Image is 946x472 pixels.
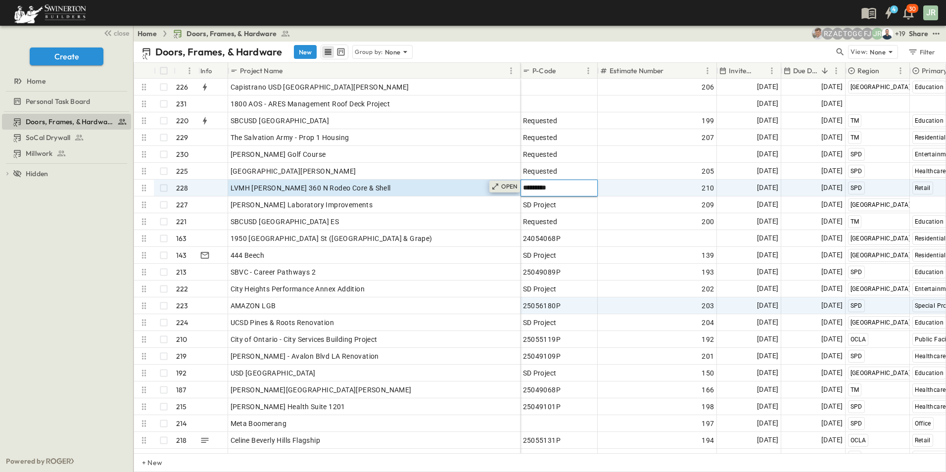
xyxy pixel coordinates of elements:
[915,252,946,259] span: Residential
[915,134,946,141] span: Residential
[851,117,859,124] span: TM
[881,28,893,40] img: Brandon Norcutt (brandon.norcutt@swinerton.com)
[702,435,714,445] span: 194
[923,5,938,20] div: JR
[915,319,944,326] span: Education
[821,384,843,395] span: [DATE]
[173,29,290,39] a: Doors, Frames, & Hardware
[702,419,714,428] span: 197
[666,65,677,76] button: Sort
[334,46,347,58] button: kanban view
[231,234,432,243] span: 1950 [GEOGRAPHIC_DATA] St ([GEOGRAPHIC_DATA] & Grape)
[176,82,189,92] p: 226
[176,419,187,428] p: 214
[702,166,714,176] span: 205
[12,2,88,23] img: 6c363589ada0b36f064d841b69d3a419a338230e66bb0a533688fa5cc3e9e735.png
[26,169,48,179] span: Hidden
[821,199,843,210] span: [DATE]
[231,183,391,193] span: LVMH [PERSON_NAME] 360 N Rodeo Core & Shell
[757,418,778,429] span: [DATE]
[523,284,557,294] span: SD Project
[523,166,558,176] span: Requested
[176,435,187,445] p: 218
[176,402,187,412] p: 215
[757,317,778,328] span: [DATE]
[231,250,265,260] span: 444 Beech
[757,333,778,345] span: [DATE]
[757,350,778,362] span: [DATE]
[231,217,339,227] span: SBCUSD [GEOGRAPHIC_DATA] ES
[26,133,70,142] span: SoCal Drywall
[523,250,557,260] span: SD Project
[702,385,714,395] span: 166
[2,131,129,144] a: SoCal Drywall
[176,385,187,395] p: 187
[702,200,714,210] span: 209
[842,28,853,40] div: Travis Osterloh (travis.osterloh@swinerton.com)
[821,401,843,412] span: [DATE]
[231,116,330,126] span: SBCUSD [GEOGRAPHIC_DATA]
[851,353,862,360] span: SPD
[822,28,834,40] div: Robert Zeilinger (robert.zeilinger@swinerton.com)
[851,134,859,141] span: TM
[532,66,556,76] p: P-Code
[819,65,830,76] button: Sort
[851,403,862,410] span: SPD
[231,149,326,159] span: [PERSON_NAME] Golf Course
[231,419,287,428] span: Meta Boomerang
[871,28,883,40] div: Joshua Russell (joshua.russell@swinerton.com)
[505,65,517,77] button: Menu
[821,233,843,244] span: [DATE]
[240,66,283,76] p: Project Name
[355,47,383,57] p: Group by:
[881,65,892,76] button: Sort
[702,318,714,328] span: 204
[892,5,896,13] h6: 4
[757,266,778,278] span: [DATE]
[909,29,928,39] div: Share
[821,98,843,109] span: [DATE]
[757,451,778,463] span: [DATE]
[523,267,561,277] span: 25049089P
[702,116,714,126] span: 199
[176,234,187,243] p: 163
[231,334,378,344] span: City of Ontario - City Services Building Project
[757,216,778,227] span: [DATE]
[176,284,189,294] p: 222
[870,47,886,57] p: None
[231,351,379,361] span: [PERSON_NAME] - Avalon Blvd LA Renovation
[30,47,103,65] button: Create
[915,117,944,124] span: Education
[757,199,778,210] span: [DATE]
[142,458,148,468] p: + New
[821,249,843,261] span: [DATE]
[851,302,862,309] span: SPD
[385,47,401,57] p: None
[851,252,911,259] span: [GEOGRAPHIC_DATA]
[2,94,129,108] a: Personal Task Board
[930,28,942,40] button: test
[176,116,189,126] p: 220
[729,66,753,76] p: Invite Date
[231,385,412,395] span: [PERSON_NAME][GEOGRAPHIC_DATA][PERSON_NAME]
[757,283,778,294] span: [DATE]
[702,284,714,294] span: 202
[907,47,936,57] div: Filter
[821,300,843,311] span: [DATE]
[176,334,188,344] p: 210
[2,145,131,161] div: Millworktest
[702,368,714,378] span: 150
[861,28,873,40] div: Francisco J. Sanchez (frsanchez@swinerton.com)
[915,235,946,242] span: Residential
[26,96,90,106] span: Personal Task Board
[915,420,931,427] span: Office
[231,435,321,445] span: Celine Beverly Hills Flagship
[284,65,295,76] button: Sort
[155,45,282,59] p: Doors, Frames, & Hardware
[523,116,558,126] span: Requested
[821,115,843,126] span: [DATE]
[915,353,946,360] span: Healthcare
[523,334,561,344] span: 25055119P
[523,435,561,445] span: 25055131P
[821,350,843,362] span: [DATE]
